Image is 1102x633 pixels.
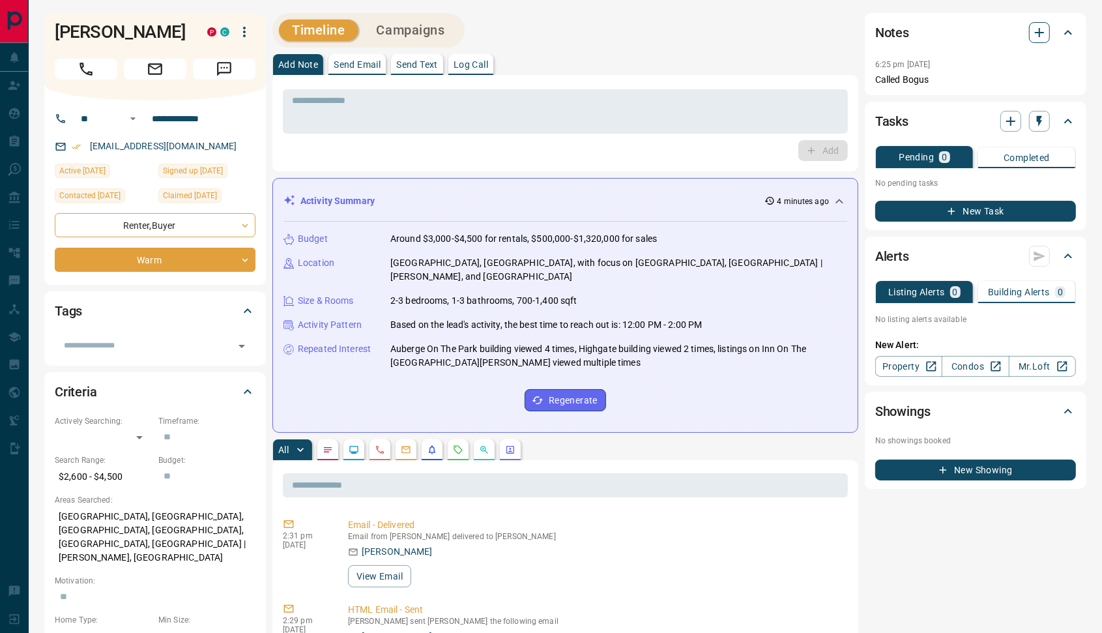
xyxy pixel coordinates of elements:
p: Pending [899,153,934,162]
h2: Tasks [875,111,908,132]
p: Timeframe: [158,415,255,427]
p: [GEOGRAPHIC_DATA], [GEOGRAPHIC_DATA], with focus on [GEOGRAPHIC_DATA], [GEOGRAPHIC_DATA] | [PERSO... [390,256,847,284]
p: Budget [298,232,328,246]
h2: Showings [875,401,931,422]
button: Regenerate [525,389,606,411]
svg: Calls [375,445,385,455]
div: Warm [55,248,255,272]
div: Criteria [55,376,255,407]
p: 2:29 pm [283,616,328,625]
p: [DATE] [283,540,328,550]
p: Add Note [278,60,318,69]
span: Call [55,59,117,80]
p: Home Type: [55,614,152,626]
p: New Alert: [875,338,1076,352]
div: Renter , Buyer [55,213,255,237]
div: Notes [875,17,1076,48]
p: $2,600 - $4,500 [55,466,152,488]
a: Property [875,356,942,377]
p: Listing Alerts [888,287,945,297]
h2: Tags [55,301,82,321]
p: Completed [1004,153,1050,162]
svg: Lead Browsing Activity [349,445,359,455]
p: 0 [1058,287,1063,297]
span: Claimed [DATE] [163,189,217,202]
p: [PERSON_NAME] [362,545,433,559]
p: No pending tasks [875,173,1076,193]
p: [GEOGRAPHIC_DATA], [GEOGRAPHIC_DATA], [GEOGRAPHIC_DATA], [GEOGRAPHIC_DATA], [GEOGRAPHIC_DATA], [G... [55,506,255,568]
p: Location [298,256,334,270]
div: Alerts [875,241,1076,272]
p: No listing alerts available [875,314,1076,325]
button: New Task [875,201,1076,222]
p: HTML Email - Sent [348,603,843,617]
svg: Opportunities [479,445,489,455]
span: Email [124,59,186,80]
p: Log Call [454,60,488,69]
p: Repeated Interest [298,342,371,356]
p: Auberge On The Park building viewed 4 times, Highgate building viewed 2 times, listings on Inn On... [390,342,847,370]
a: [EMAIL_ADDRESS][DOMAIN_NAME] [90,141,237,151]
p: Motivation: [55,575,255,587]
p: Search Range: [55,454,152,466]
svg: Agent Actions [505,445,515,455]
p: Activity Pattern [298,318,362,332]
div: property.ca [207,27,216,37]
button: Open [125,111,141,126]
p: No showings booked [875,435,1076,447]
div: Wed Jun 08 2022 [158,188,255,207]
h2: Notes [875,22,909,43]
p: Around $3,000-$4,500 for rentals, $500,000-$1,320,000 for sales [390,232,657,246]
p: [PERSON_NAME] sent [PERSON_NAME] the following email [348,617,843,626]
p: Activity Summary [300,194,375,208]
svg: Email Verified [72,142,81,151]
div: Tue Jun 07 2022 [158,164,255,182]
button: Open [233,337,251,355]
p: Called Bogus [875,73,1076,87]
a: Mr.Loft [1009,356,1076,377]
p: Email from [PERSON_NAME] delivered to [PERSON_NAME] [348,532,843,541]
button: Campaigns [364,20,458,41]
p: 4 minutes ago [777,196,829,207]
p: Areas Searched: [55,494,255,506]
p: Send Text [396,60,438,69]
p: 0 [942,153,947,162]
button: Timeline [279,20,358,41]
h2: Alerts [875,246,909,267]
p: Send Email [334,60,381,69]
p: 2:31 pm [283,531,328,540]
p: Email - Delivered [348,518,843,532]
a: Condos [942,356,1009,377]
p: Building Alerts [988,287,1050,297]
p: Size & Rooms [298,294,354,308]
span: Signed up [DATE] [163,164,223,177]
div: Sun Sep 14 2025 [55,164,152,182]
svg: Listing Alerts [427,445,437,455]
span: Active [DATE] [59,164,106,177]
span: Message [193,59,255,80]
div: condos.ca [220,27,229,37]
h1: [PERSON_NAME] [55,22,188,42]
p: Budget: [158,454,255,466]
div: Activity Summary4 minutes ago [283,189,847,213]
div: Showings [875,396,1076,427]
button: View Email [348,565,411,587]
p: 2-3 bedrooms, 1-3 bathrooms, 700-1,400 sqft [390,294,577,308]
button: New Showing [875,460,1076,480]
div: Mon Sep 15 2025 [55,188,152,207]
p: 6:25 pm [DATE] [875,60,931,69]
svg: Emails [401,445,411,455]
p: Min Size: [158,614,255,626]
div: Tags [55,295,255,327]
p: 0 [953,287,958,297]
svg: Requests [453,445,463,455]
span: Contacted [DATE] [59,189,121,202]
svg: Notes [323,445,333,455]
p: All [278,445,289,454]
p: Actively Searching: [55,415,152,427]
h2: Criteria [55,381,97,402]
div: Tasks [875,106,1076,137]
p: Based on the lead's activity, the best time to reach out is: 12:00 PM - 2:00 PM [390,318,702,332]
